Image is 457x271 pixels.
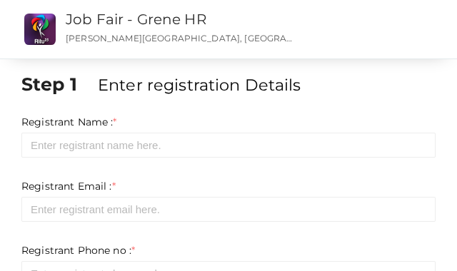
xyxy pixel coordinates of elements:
[66,32,294,44] p: [PERSON_NAME][GEOGRAPHIC_DATA], [GEOGRAPHIC_DATA], [GEOGRAPHIC_DATA], [GEOGRAPHIC_DATA], [GEOGRAP...
[21,115,117,129] label: Registrant Name :
[21,197,436,222] input: Enter registrant email here.
[21,179,116,193] label: Registrant Email :
[24,14,56,45] img: CS2O7UHK_small.png
[21,133,436,158] input: Enter registrant name here.
[21,71,95,97] label: Step 1
[66,11,206,28] a: Job Fair - Grene HR
[98,73,301,96] label: Enter registration Details
[21,243,135,257] label: Registrant Phone no :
